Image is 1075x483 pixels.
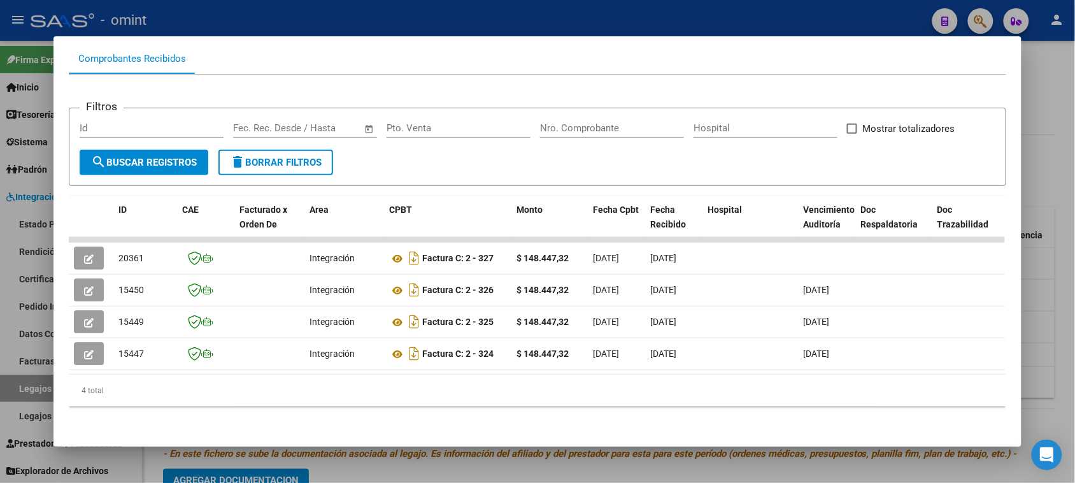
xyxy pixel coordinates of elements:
[310,285,355,295] span: Integración
[593,205,639,215] span: Fecha Cpbt
[406,248,422,268] i: Descargar documento
[516,205,543,215] span: Monto
[230,154,245,169] mat-icon: delete
[593,317,619,327] span: [DATE]
[362,122,376,136] button: Open calendar
[798,196,855,252] datatable-header-cell: Vencimiento Auditoría
[803,285,829,295] span: [DATE]
[937,205,988,229] span: Doc Trazabilidad
[516,285,569,295] strong: $ 148.447,32
[310,253,355,263] span: Integración
[304,196,384,252] datatable-header-cell: Area
[118,205,127,215] span: ID
[593,253,619,263] span: [DATE]
[650,317,676,327] span: [DATE]
[91,157,197,168] span: Buscar Registros
[803,317,829,327] span: [DATE]
[422,317,494,328] strong: Factura C: 2 - 325
[389,205,412,215] span: CPBT
[230,157,322,168] span: Borrar Filtros
[91,154,106,169] mat-icon: search
[511,196,588,252] datatable-header-cell: Monto
[406,343,422,364] i: Descargar documento
[113,196,177,252] datatable-header-cell: ID
[862,121,955,136] span: Mostrar totalizadores
[69,375,1006,407] div: 4 total
[516,253,569,263] strong: $ 148.447,32
[406,312,422,332] i: Descargar documento
[118,285,144,295] span: 15450
[422,285,494,296] strong: Factura C: 2 - 326
[645,196,702,252] datatable-header-cell: Fecha Recibido
[860,205,918,229] span: Doc Respaldatoria
[650,205,686,229] span: Fecha Recibido
[118,253,144,263] span: 20361
[239,205,287,229] span: Facturado x Orden De
[118,317,144,327] span: 15449
[855,196,932,252] datatable-header-cell: Doc Respaldatoria
[80,98,124,115] h3: Filtros
[803,349,829,359] span: [DATE]
[80,150,208,175] button: Buscar Registros
[650,285,676,295] span: [DATE]
[218,150,333,175] button: Borrar Filtros
[650,253,676,263] span: [DATE]
[516,317,569,327] strong: $ 148.447,32
[118,349,144,359] span: 15447
[296,122,358,134] input: Fecha fin
[422,254,494,264] strong: Factura C: 2 - 327
[1032,440,1062,470] div: Open Intercom Messenger
[708,205,742,215] span: Hospital
[384,196,511,252] datatable-header-cell: CPBT
[932,196,1008,252] datatable-header-cell: Doc Trazabilidad
[803,205,855,229] span: Vencimiento Auditoría
[406,280,422,300] i: Descargar documento
[422,349,494,359] strong: Factura C: 2 - 324
[310,205,329,215] span: Area
[234,196,304,252] datatable-header-cell: Facturado x Orden De
[182,205,199,215] span: CAE
[177,196,234,252] datatable-header-cell: CAE
[310,349,355,359] span: Integración
[593,349,619,359] span: [DATE]
[650,349,676,359] span: [DATE]
[588,196,645,252] datatable-header-cell: Fecha Cpbt
[702,196,798,252] datatable-header-cell: Hospital
[233,122,285,134] input: Fecha inicio
[593,285,619,295] span: [DATE]
[310,317,355,327] span: Integración
[516,349,569,359] strong: $ 148.447,32
[78,52,186,66] div: Comprobantes Recibidos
